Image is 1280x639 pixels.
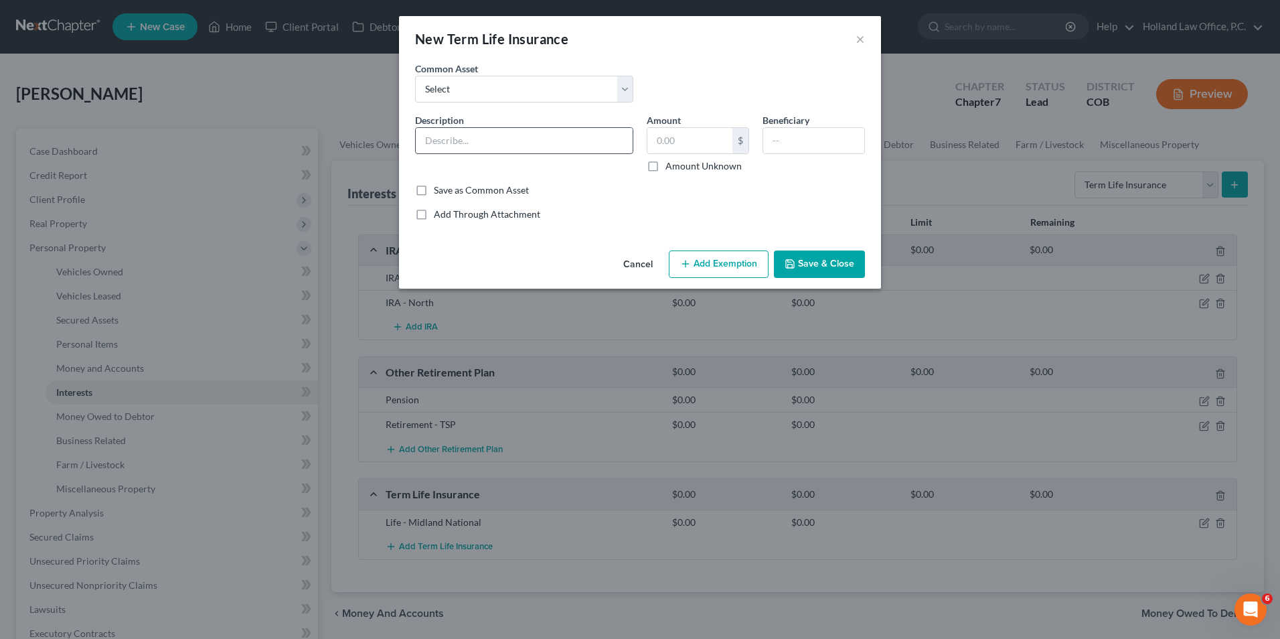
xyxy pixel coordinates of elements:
button: × [856,31,865,47]
input: Describe... [416,128,633,153]
iframe: Intercom live chat [1234,593,1267,626]
button: Save & Close [774,251,865,279]
button: Cancel [613,252,663,279]
label: Save as Common Asset [434,184,529,197]
label: Amount Unknown [665,159,742,173]
span: Description [415,115,464,126]
div: $ [732,128,748,153]
label: Beneficiary [763,113,809,127]
button: Add Exemption [669,251,769,279]
input: -- [763,128,864,153]
label: Amount [647,113,681,127]
span: 6 [1262,593,1273,604]
label: Common Asset [415,62,478,76]
div: New Term Life Insurance [415,29,568,48]
label: Add Through Attachment [434,208,540,221]
input: 0.00 [647,128,732,153]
